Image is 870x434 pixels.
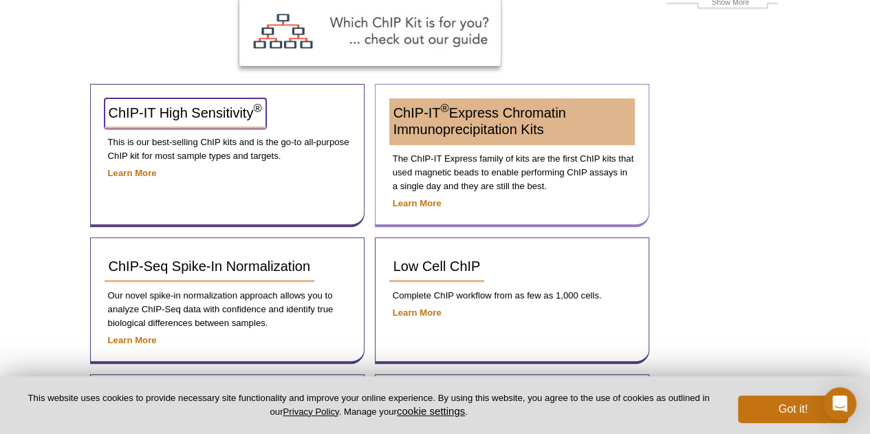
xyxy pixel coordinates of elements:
[393,259,481,274] span: Low Cell ChIP
[393,307,442,318] a: Learn More
[738,395,848,423] button: Got it!
[108,168,157,178] a: Learn More
[105,289,350,330] p: Our novel spike-in normalization approach allows you to analyze ChIP-Seq data with confidence and...
[389,252,485,282] a: Low Cell ChIP
[397,405,465,417] button: cookie settings
[109,105,262,120] span: ChIP-IT High Sensitivity
[440,102,448,116] sup: ®
[823,387,856,420] div: Open Intercom Messenger
[105,135,350,163] p: This is our best-selling ChIP kits and is the go-to all-purpose ChIP kit for most sample types an...
[22,392,715,418] p: This website uses cookies to provide necessary site functionality and improve your online experie...
[105,252,314,282] a: ChIP-Seq Spike-In Normalization
[105,98,266,129] a: ChIP-IT High Sensitivity®
[109,259,310,274] span: ChIP-Seq Spike-In Normalization
[108,335,157,345] a: Learn More
[253,102,261,116] sup: ®
[283,406,338,417] a: Privacy Policy
[393,198,442,208] a: Learn More
[389,98,635,145] a: ChIP-IT®Express Chromatin Immunoprecipitation Kits
[393,105,566,137] span: ChIP-IT Express Chromatin Immunoprecipitation Kits
[389,289,635,303] p: Complete ChIP workflow from as few as 1,000 cells.
[389,152,635,193] p: The ChIP-IT Express family of kits are the first ChIP kits that used magnetic beads to enable per...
